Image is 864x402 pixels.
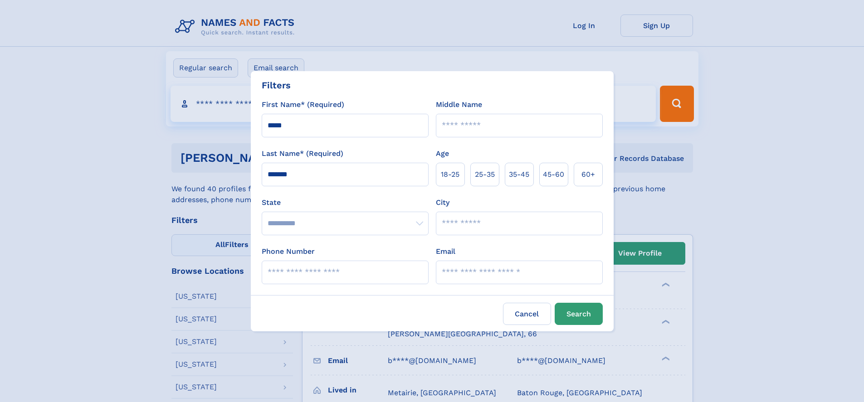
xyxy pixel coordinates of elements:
[436,197,449,208] label: City
[436,148,449,159] label: Age
[503,303,551,325] label: Cancel
[543,169,564,180] span: 45‑60
[436,99,482,110] label: Middle Name
[436,246,455,257] label: Email
[475,169,495,180] span: 25‑35
[581,169,595,180] span: 60+
[555,303,603,325] button: Search
[509,169,529,180] span: 35‑45
[441,169,459,180] span: 18‑25
[262,148,343,159] label: Last Name* (Required)
[262,197,429,208] label: State
[262,99,344,110] label: First Name* (Required)
[262,78,291,92] div: Filters
[262,246,315,257] label: Phone Number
